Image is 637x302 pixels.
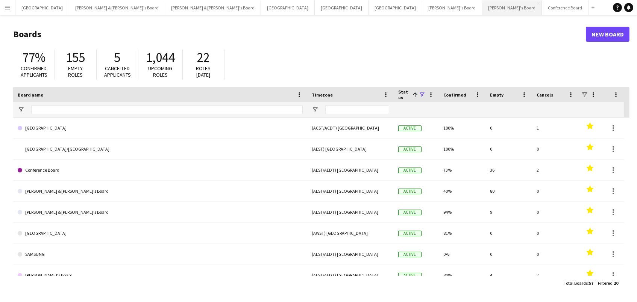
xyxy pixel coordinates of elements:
[485,160,532,180] div: 36
[398,125,422,131] span: Active
[21,65,47,78] span: Confirmed applicants
[18,92,43,98] span: Board name
[564,280,588,286] span: Total Boards
[315,0,369,15] button: [GEOGRAPHIC_DATA]
[443,92,466,98] span: Confirmed
[13,29,586,40] h1: Boards
[485,244,532,264] div: 0
[18,106,24,113] button: Open Filter Menu
[18,265,303,286] a: [PERSON_NAME]'s Board
[542,0,588,15] button: Conference Board
[18,139,303,160] a: [GEOGRAPHIC_DATA]/[GEOGRAPHIC_DATA]
[68,65,83,78] span: Empty roles
[307,223,394,243] div: (AWST) [GEOGRAPHIC_DATA]
[485,139,532,159] div: 0
[598,276,618,290] div: :
[532,160,579,180] div: 2
[586,27,629,42] a: New Board
[66,49,85,66] span: 155
[369,0,422,15] button: [GEOGRAPHIC_DATA]
[307,202,394,222] div: (AEST/AEDT) [GEOGRAPHIC_DATA]
[307,181,394,201] div: (AEST/AEDT) [GEOGRAPHIC_DATA]
[31,105,303,114] input: Board name Filter Input
[439,181,485,201] div: 40%
[104,65,131,78] span: Cancelled applicants
[18,223,303,244] a: [GEOGRAPHIC_DATA]
[532,202,579,222] div: 0
[398,210,422,215] span: Active
[196,65,211,78] span: Roles [DATE]
[439,160,485,180] div: 73%
[307,118,394,138] div: (ACST/ACDT) [GEOGRAPHIC_DATA]
[149,65,173,78] span: Upcoming roles
[439,223,485,243] div: 81%
[398,273,422,278] span: Active
[398,189,422,194] span: Active
[398,89,409,100] span: Status
[485,202,532,222] div: 9
[307,265,394,285] div: (AEST/AEDT) [GEOGRAPHIC_DATA]
[312,106,318,113] button: Open Filter Menu
[614,280,618,286] span: 20
[485,181,532,201] div: 80
[482,0,542,15] button: [PERSON_NAME]'s Board
[439,244,485,264] div: 0%
[532,118,579,138] div: 1
[439,118,485,138] div: 100%
[532,265,579,285] div: 2
[261,0,315,15] button: [GEOGRAPHIC_DATA]
[18,118,303,139] a: [GEOGRAPHIC_DATA]
[589,280,593,286] span: 57
[22,49,45,66] span: 77%
[18,202,303,223] a: [PERSON_NAME] & [PERSON_NAME]'s Board
[15,0,69,15] button: [GEOGRAPHIC_DATA]
[532,223,579,243] div: 0
[439,139,485,159] div: 100%
[422,0,482,15] button: [PERSON_NAME]'s Board
[439,265,485,285] div: 84%
[485,265,532,285] div: 4
[165,0,261,15] button: [PERSON_NAME] & [PERSON_NAME]'s Board
[398,231,422,236] span: Active
[398,146,422,152] span: Active
[18,181,303,202] a: [PERSON_NAME] & [PERSON_NAME]'s Board
[114,49,121,66] span: 5
[532,139,579,159] div: 0
[312,92,333,98] span: Timezone
[325,105,389,114] input: Timezone Filter Input
[307,139,394,159] div: (AEST) [GEOGRAPHIC_DATA]
[537,92,553,98] span: Cancels
[564,276,593,290] div: :
[69,0,165,15] button: [PERSON_NAME] & [PERSON_NAME]'s Board
[18,244,303,265] a: SAMSUNG
[532,181,579,201] div: 0
[532,244,579,264] div: 0
[485,118,532,138] div: 0
[307,244,394,264] div: (AEST/AEDT) [GEOGRAPHIC_DATA]
[598,280,613,286] span: Filtered
[398,252,422,257] span: Active
[18,160,303,181] a: Conference Board
[398,168,422,173] span: Active
[307,160,394,180] div: (AEST/AEDT) [GEOGRAPHIC_DATA]
[439,202,485,222] div: 94%
[490,92,504,98] span: Empty
[197,49,210,66] span: 22
[485,223,532,243] div: 0
[146,49,175,66] span: 1,044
